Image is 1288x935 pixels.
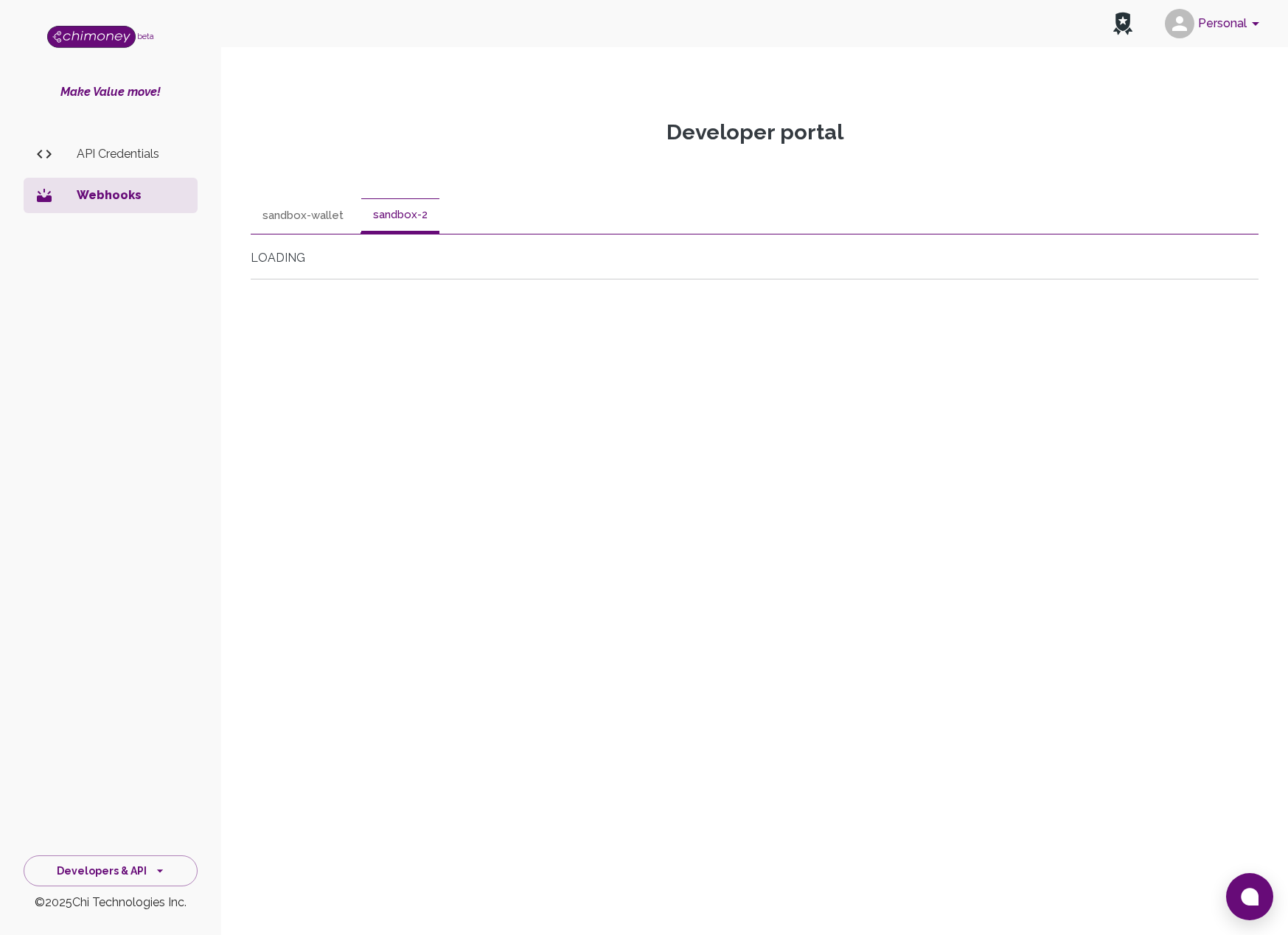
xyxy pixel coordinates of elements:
p: Webhooks [77,187,186,204]
img: Logo [47,26,136,48]
button: account of current user [1159,4,1270,43]
span: beta [137,32,154,41]
p: Developer portal [251,119,1259,145]
div: disabled tabs example [251,198,1259,234]
button: sandbox-wallet [251,198,355,234]
button: Open chat window [1226,873,1273,920]
button: Developers & API [24,855,198,887]
div: LOADING [251,249,1259,267]
p: API Credentials [77,145,186,163]
button: sandbox-2 [361,198,439,234]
